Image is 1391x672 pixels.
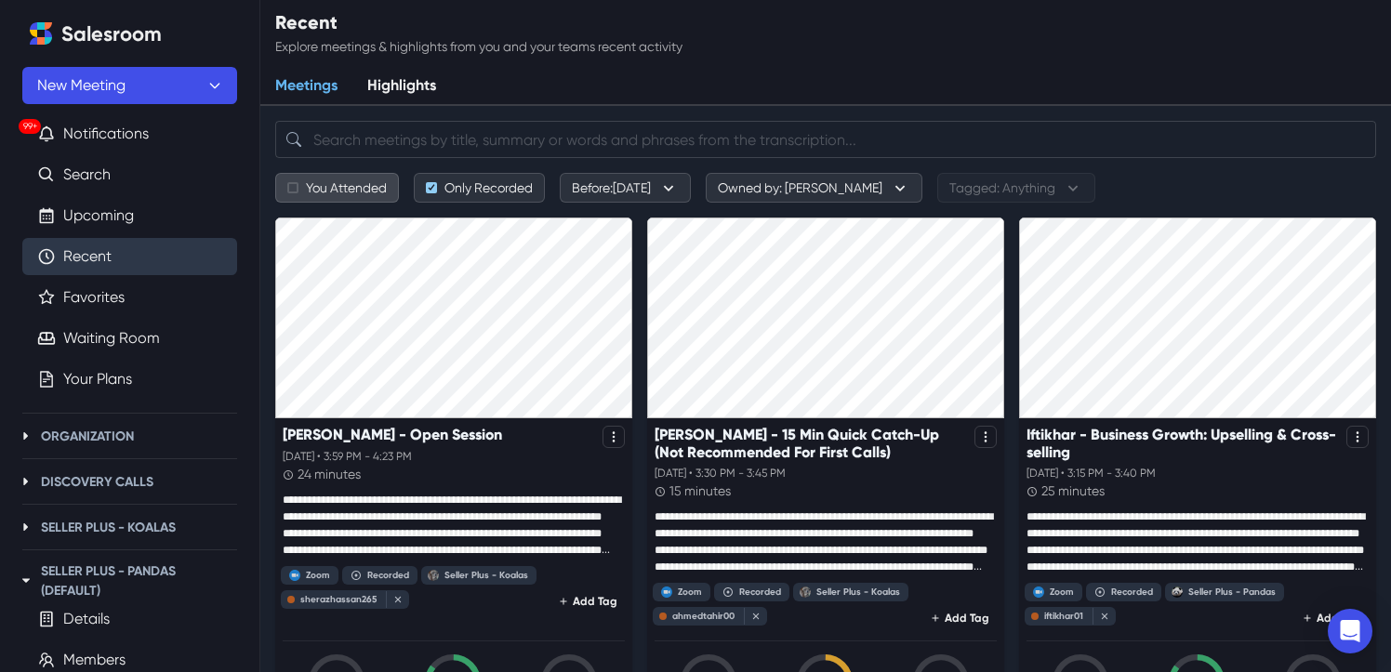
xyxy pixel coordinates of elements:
[41,427,134,446] p: Organization
[15,425,37,447] button: Toggle Organization
[63,204,134,227] a: Upcoming
[1050,586,1074,598] div: Zoom
[298,465,361,484] p: 24 minutes
[1111,586,1153,598] div: Recorded
[655,465,997,481] p: [DATE] • 3:30 PM - 3:45 PM
[428,570,439,581] img: Seller Plus - Koalas
[1044,611,1083,622] div: iftikhar01
[816,586,900,598] div: Seller Plus - Koalas
[15,516,37,538] button: Toggle Seller Plus - Koalas
[1027,426,1339,461] p: Iftikhar - Business Growth: Upselling & Cross-selling
[22,67,237,104] button: New Meeting
[1188,586,1276,598] div: Seller Plus - Pandas
[706,173,922,203] button: Owned by: [PERSON_NAME]
[15,570,37,592] button: Toggle Seller Plus - Pandas
[61,22,162,46] h2: Salesroom
[300,594,377,605] div: sherazhassan265
[1346,426,1369,448] button: Options
[1093,608,1111,625] button: close
[1172,586,1183,598] img: Seller Plus - Pandas
[744,608,762,625] button: close
[1296,607,1369,629] button: Add Tag
[974,426,997,448] button: Options
[552,590,625,613] button: Add Tag
[1041,481,1105,501] p: 25 minutes
[63,327,160,349] a: Waiting Room
[352,67,451,106] a: Highlights
[678,586,702,598] div: Zoom
[22,15,60,52] a: Home
[560,173,691,203] button: Before:[DATE]
[800,586,811,598] img: Seller Plus - Koalas
[414,173,545,203] button: Only Recorded
[672,611,735,622] div: ahmedtahir00
[22,115,237,152] button: 99+Notifications
[669,481,731,501] p: 15 minutes
[275,37,682,57] p: Explore meetings & highlights from you and your teams recent activity
[15,470,37,493] button: Toggle Discovery Calls
[275,121,1376,158] input: Search meetings by title, summary or words and phrases from the transcription...
[63,608,110,630] a: Details
[444,570,528,581] div: Seller Plus - Koalas
[275,173,399,203] button: You Attended
[63,649,126,671] a: Members
[41,561,237,600] p: Seller Plus - Pandas (Default)
[924,607,997,629] button: Add Tag
[937,173,1095,203] button: Tagged: Anything
[41,472,153,492] p: Discovery Calls
[260,67,352,106] a: Meetings
[1328,609,1372,653] div: Open Intercom Messenger
[306,570,330,581] div: Zoom
[283,448,625,465] p: [DATE] • 3:59 PM - 4:23 PM
[655,426,967,461] p: [PERSON_NAME] - 15 Min Quick Catch-Up (Not Recommended For First Calls)
[367,570,409,581] div: Recorded
[603,426,625,448] button: Options
[63,286,125,309] a: Favorites
[63,368,132,390] a: Your Plans
[275,11,682,33] h2: Recent
[63,245,112,268] a: Recent
[63,164,111,186] a: Search
[739,586,781,598] div: Recorded
[283,426,502,443] p: [PERSON_NAME] - Open Session
[41,518,176,537] p: Seller Plus - Koalas
[386,591,404,608] button: close
[1027,465,1369,481] p: [DATE] • 3:15 PM - 3:40 PM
